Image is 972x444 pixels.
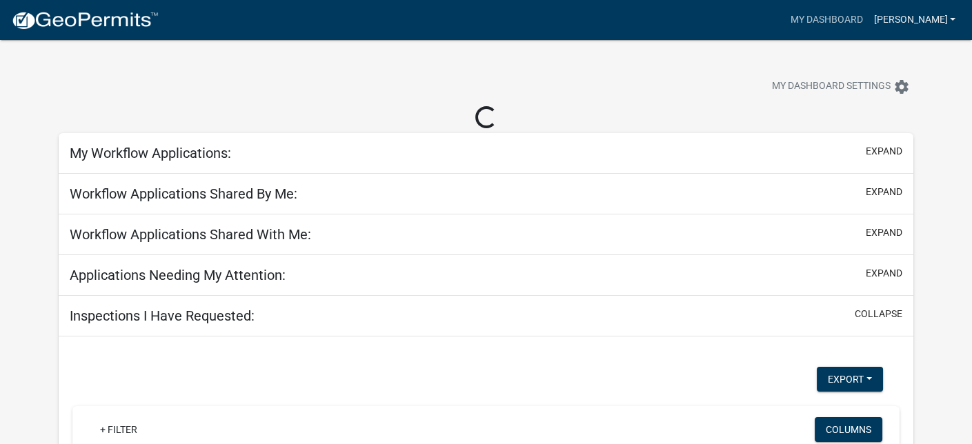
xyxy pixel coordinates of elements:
[817,367,883,392] button: Export
[70,226,311,243] h5: Workflow Applications Shared With Me:
[70,185,297,202] h5: Workflow Applications Shared By Me:
[89,417,148,442] a: + Filter
[70,145,231,161] h5: My Workflow Applications:
[893,79,910,95] i: settings
[866,266,902,281] button: expand
[866,185,902,199] button: expand
[70,267,286,283] h5: Applications Needing My Attention:
[868,7,961,33] a: [PERSON_NAME]
[761,73,921,100] button: My Dashboard Settingssettings
[815,417,882,442] button: Columns
[855,307,902,321] button: collapse
[70,307,255,324] h5: Inspections I Have Requested:
[866,144,902,159] button: expand
[772,79,891,95] span: My Dashboard Settings
[784,7,868,33] a: My Dashboard
[866,225,902,240] button: expand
